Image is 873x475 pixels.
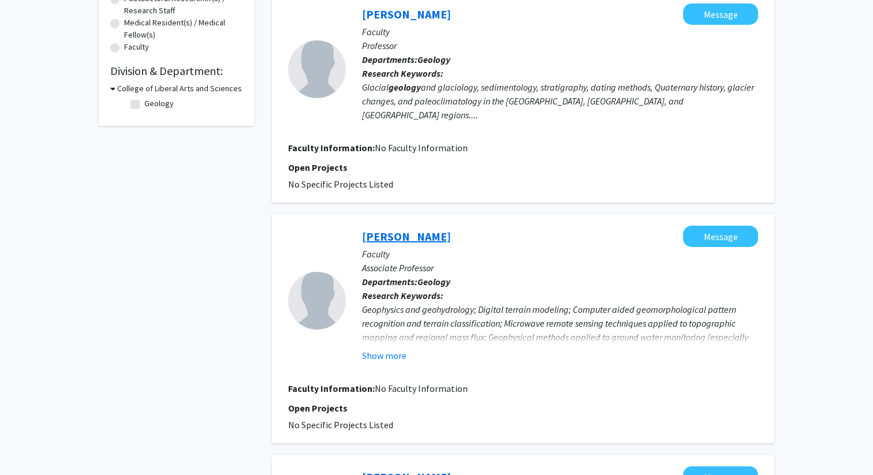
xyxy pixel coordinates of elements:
p: Faculty [362,25,758,39]
label: Geology [144,98,174,110]
p: Associate Professor [362,261,758,275]
label: Medical Resident(s) / Medical Fellow(s) [124,17,243,41]
span: No Faculty Information [375,383,468,394]
p: Professor [362,39,758,53]
h3: College of Liberal Arts and Sciences [117,83,242,95]
b: Geology [417,54,450,65]
b: Departments: [362,276,417,287]
b: Faculty Information: [288,142,375,154]
button: Show more [362,349,406,362]
b: geology [389,81,421,93]
span: No Specific Projects Listed [288,419,393,431]
b: Research Keywords: [362,68,443,79]
span: No Specific Projects Listed [288,178,393,190]
span: No Faculty Information [375,142,468,154]
button: Message Patrick M. Colgan [683,3,758,25]
h2: Division & Department: [110,64,243,78]
b: Geology [417,276,450,287]
label: Faculty [124,41,149,53]
button: Message Kevin C. Cole [683,226,758,247]
p: Faculty [362,247,758,261]
a: [PERSON_NAME] [362,7,451,21]
a: [PERSON_NAME] [362,229,451,244]
div: Glacial and glaciology, sedimentology, stratigraphy, dating methods, Quaternary history, glacier ... [362,80,758,122]
b: Research Keywords: [362,290,443,301]
div: Geophysics and geohydrology; Digital terrain modeling; Computer aided geomorphological pattern re... [362,302,758,358]
p: Open Projects [288,160,758,174]
b: Faculty Information: [288,383,375,394]
iframe: Chat [9,423,49,466]
p: Open Projects [288,401,758,415]
b: Departments: [362,54,417,65]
